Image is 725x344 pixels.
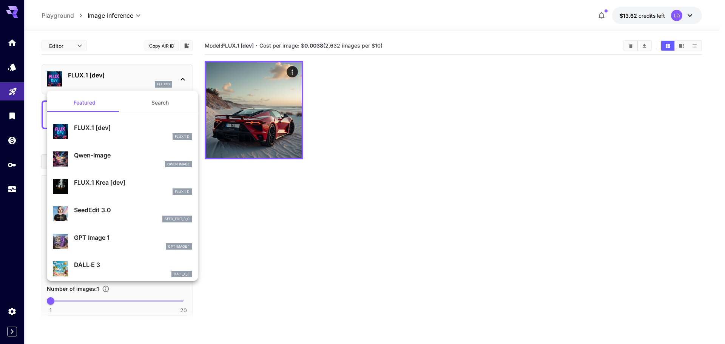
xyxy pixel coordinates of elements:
p: Qwen-Image [74,151,192,160]
p: SeedEdit 3.0 [74,205,192,214]
p: FLUX.1 D [175,189,190,194]
div: FLUX.1 [dev]FLUX.1 D [53,120,192,143]
p: FLUX.1 D [175,134,190,139]
p: gpt_image_1 [168,244,190,249]
div: SeedEdit 3.0seed_edit_3_0 [53,202,192,225]
p: seed_edit_3_0 [165,216,190,222]
p: DALL·E 3 [74,260,192,269]
p: FLUX.1 Krea [dev] [74,178,192,187]
button: Featured [47,94,122,112]
div: FLUX.1 Krea [dev]FLUX.1 D [53,175,192,198]
p: FLUX.1 [dev] [74,123,192,132]
div: DALL·E 3dall_e_3 [53,257,192,280]
p: Qwen Image [167,162,190,167]
p: dall_e_3 [174,271,190,277]
p: GPT Image 1 [74,233,192,242]
div: GPT Image 1gpt_image_1 [53,230,192,253]
button: Search [122,94,198,112]
div: Qwen-ImageQwen Image [53,148,192,171]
